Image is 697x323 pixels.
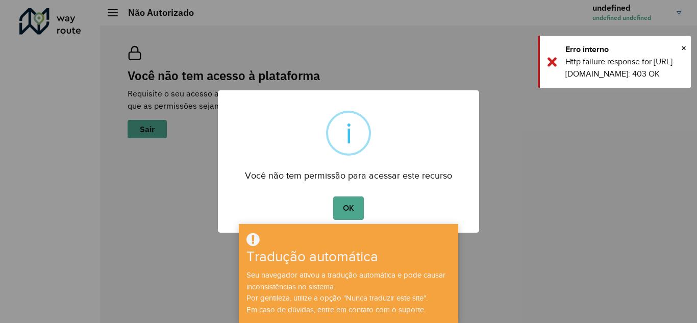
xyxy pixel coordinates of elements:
[218,161,479,184] div: Você não tem permissão para acessar este recurso
[240,269,457,315] div: Seu navegador ativou a tradução automática e pode causar inconsistências no sistema. Por gentilez...
[246,248,414,265] h3: Tradução automática
[681,40,686,56] span: ×
[681,40,686,56] button: Close
[333,196,363,220] button: OK
[565,56,683,80] div: Http failure response for [URL][DOMAIN_NAME]: 403 OK
[565,43,683,56] div: Erro interno
[345,113,352,154] div: i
